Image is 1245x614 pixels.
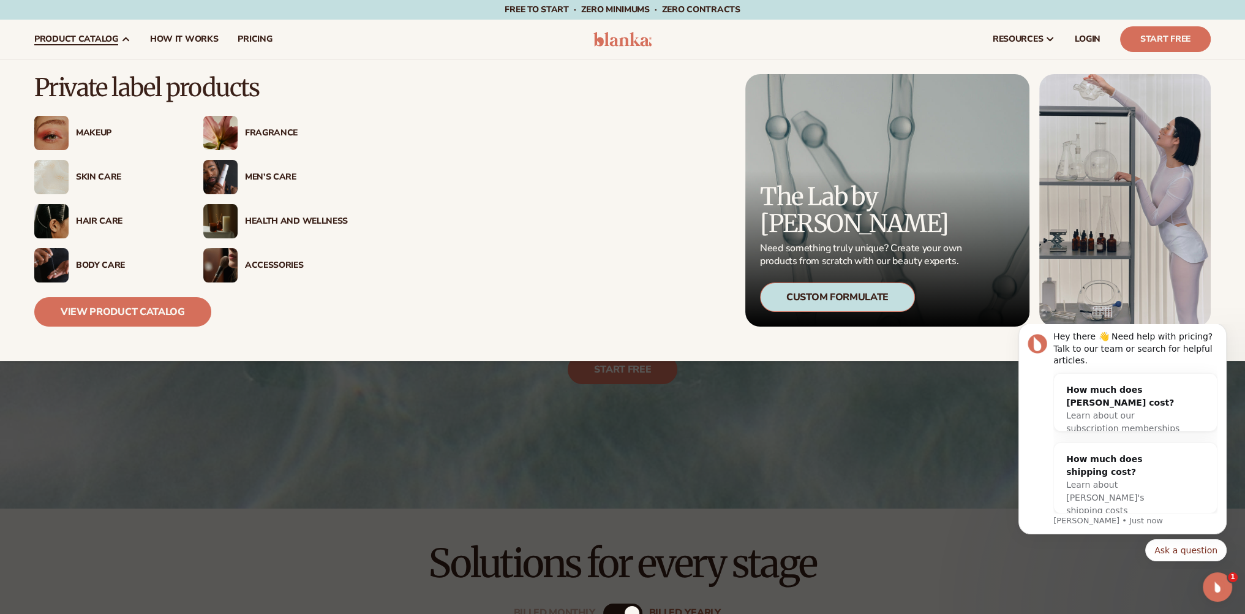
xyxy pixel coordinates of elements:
[76,172,179,183] div: Skin Care
[66,86,179,109] span: Learn about our subscription memberships
[245,128,348,138] div: Fragrance
[760,183,966,237] p: The Lab by [PERSON_NAME]
[203,204,348,238] a: Candles and incense on table. Health And Wellness
[203,160,238,194] img: Male holding moisturizer bottle.
[34,160,69,194] img: Cream moisturizer swatch.
[203,248,348,282] a: Female with makeup brush. Accessories
[34,34,118,44] span: product catalog
[34,116,69,150] img: Female with glitter eye makeup.
[34,297,211,327] a: View Product Catalog
[28,10,47,29] img: Profile image for Lee
[1228,572,1238,582] span: 1
[140,20,228,59] a: How It Works
[34,204,69,238] img: Female hair pulled back with clips.
[66,129,180,154] div: How much does shipping cost?
[228,20,282,59] a: pricing
[203,204,238,238] img: Candles and incense on table.
[983,20,1065,59] a: resources
[245,216,348,227] div: Health And Wellness
[66,156,144,191] span: Learn about [PERSON_NAME]'s shipping costs
[1075,34,1100,44] span: LOGIN
[34,248,179,282] a: Male hand applying moisturizer. Body Care
[760,282,915,312] div: Custom Formulate
[145,215,227,237] button: Quick reply: Ask a question
[203,116,348,150] a: Pink blooming flower. Fragrance
[745,74,1029,327] a: Microscopic product formula. The Lab by [PERSON_NAME] Need something truly unique? Create your ow...
[1120,26,1211,52] a: Start Free
[1065,20,1110,59] a: LOGIN
[24,20,140,59] a: product catalog
[760,242,966,268] p: Need something truly unique? Create your own products from scratch with our beauty experts.
[34,248,69,282] img: Male hand applying moisturizer.
[54,50,192,121] div: How much does [PERSON_NAME] cost?Learn about our subscription memberships
[76,260,179,271] div: Body Care
[34,160,179,194] a: Cream moisturizer swatch. Skin Care
[245,260,348,271] div: Accessories
[53,191,217,202] p: Message from Lee, sent Just now
[54,119,192,203] div: How much does shipping cost?Learn about [PERSON_NAME]'s shipping costs
[150,34,219,44] span: How It Works
[1000,324,1245,569] iframe: Intercom notifications message
[593,32,652,47] img: logo
[34,204,179,238] a: Female hair pulled back with clips. Hair Care
[245,172,348,183] div: Men’s Care
[76,216,179,227] div: Hair Care
[203,160,348,194] a: Male holding moisturizer bottle. Men’s Care
[66,59,180,85] div: How much does [PERSON_NAME] cost?
[1203,572,1232,602] iframe: Intercom live chat
[505,4,740,15] span: Free to start · ZERO minimums · ZERO contracts
[203,248,238,282] img: Female with makeup brush.
[76,128,179,138] div: Makeup
[238,34,272,44] span: pricing
[993,34,1043,44] span: resources
[1039,74,1211,327] img: Female in lab with equipment.
[34,116,179,150] a: Female with glitter eye makeup. Makeup
[34,74,348,101] p: Private label products
[53,7,217,189] div: Message content
[53,7,217,43] div: Hey there 👋 Need help with pricing? Talk to our team or search for helpful articles.
[18,215,227,237] div: Quick reply options
[203,116,238,150] img: Pink blooming flower.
